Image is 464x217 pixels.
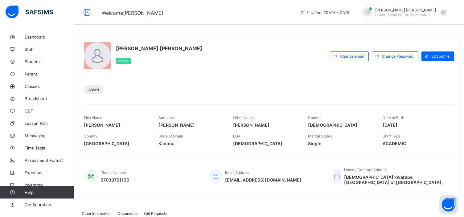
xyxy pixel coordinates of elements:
span: Time Table [25,145,74,150]
span: Inventory [25,182,74,187]
span: [PERSON_NAME] [84,122,149,128]
span: session/term information [300,10,351,15]
span: [DEMOGRAPHIC_DATA] [308,122,373,128]
span: [DEMOGRAPHIC_DATA] [233,141,298,146]
span: ACADEMIC [383,141,448,146]
span: Dashboard [25,35,74,39]
span: Active [117,59,129,63]
span: Lesson Plan [25,121,74,126]
span: Configuration [25,202,74,207]
span: [PERSON_NAME] [233,122,298,128]
span: First Name [84,115,102,120]
span: [GEOGRAPHIC_DATA] [84,141,149,146]
span: Edit Requests [144,211,167,216]
span: Edit profile [431,54,450,59]
span: [PERSON_NAME] [PERSON_NAME] [116,45,202,51]
span: Home / Contract Address [344,167,387,172]
span: Staff [25,47,74,52]
span: State of Origin [158,134,183,138]
span: CBT [25,108,74,113]
span: Surname [158,115,174,120]
span: Other Information [82,211,112,216]
span: 07033761136 [101,177,129,182]
span: Parent [25,72,74,76]
span: Gender [308,115,321,120]
span: Admin [88,88,99,92]
span: [DATE] [383,122,448,128]
span: Email Address [225,170,249,175]
span: Welcome [PERSON_NAME] [102,10,163,16]
span: Assessment Format [25,158,74,163]
span: Help [25,190,74,195]
span: Country [84,134,98,138]
span: Broadsheet [25,96,74,101]
span: [PERSON_NAME] [158,122,224,128]
span: [EMAIL_ADDRESS][DOMAIN_NAME] [225,177,302,182]
span: Other Name [233,115,254,120]
span: [PERSON_NAME] [PERSON_NAME] [375,8,436,12]
span: Messaging [25,133,74,138]
span: Change email [340,54,364,59]
button: Open asap [439,195,458,214]
span: Change Password [382,54,413,59]
span: Student [25,59,74,64]
span: Kaduna [158,141,224,146]
span: LGA [233,134,240,138]
span: Date of Birth [383,115,404,120]
span: [EMAIL_ADDRESS][DOMAIN_NAME] [375,13,430,17]
img: safsims [6,6,53,18]
span: [DEMOGRAPHIC_DATA] kwarabe, [GEOGRAPHIC_DATA] of [GEOGRAPHIC_DATA]. [344,174,448,185]
span: Marital Status [308,134,332,138]
span: Staff Type [383,134,400,138]
span: Documents [118,211,138,216]
span: Classes [25,84,74,89]
span: Single [308,141,373,146]
span: Phone Number [101,170,126,175]
span: Expenses [25,170,74,175]
div: FrancisVICTOR [357,7,449,18]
